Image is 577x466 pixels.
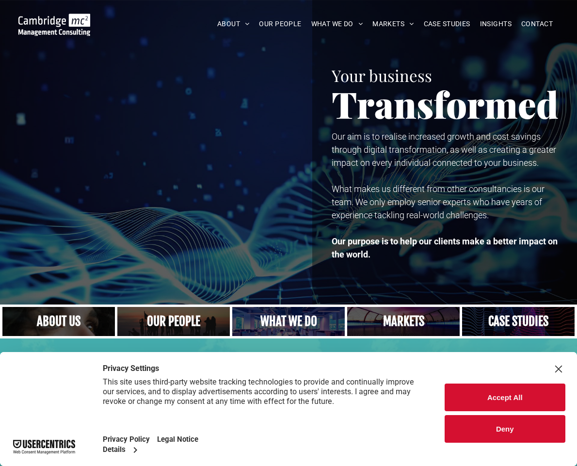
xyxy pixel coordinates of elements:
a: CASE STUDIES [419,16,475,32]
span: Transformed [332,80,559,128]
a: Your Business Transformed | Cambridge Management Consulting [18,15,90,25]
a: CASE STUDIES | See an Overview of All Our Case Studies | Cambridge Management Consulting [462,307,575,336]
span: Our aim is to realise increased growth and cost savings through digital transformation, as well a... [332,131,556,168]
a: Telecoms | Decades of Experience Across Multiple Industries & Regions [347,307,460,336]
a: OUR PEOPLE [254,16,306,32]
a: MARKETS [368,16,418,32]
span: What makes us different from other consultancies is our team. We only employ senior experts who h... [332,184,545,220]
a: CONTACT [516,16,558,32]
a: A yoga teacher lifting his whole body off the ground in the peacock pose [232,307,345,336]
a: WHAT WE DO [306,16,368,32]
strong: Our purpose is to help our clients make a better impact on the world. [332,236,558,259]
a: ABOUT [212,16,255,32]
a: INSIGHTS [475,16,516,32]
a: Close up of woman's face, centered on her eyes [2,307,115,336]
span: Your business [332,64,432,86]
a: A crowd in silhouette at sunset, on a rise or lookout point [117,307,230,336]
img: Go to Homepage [18,14,90,36]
